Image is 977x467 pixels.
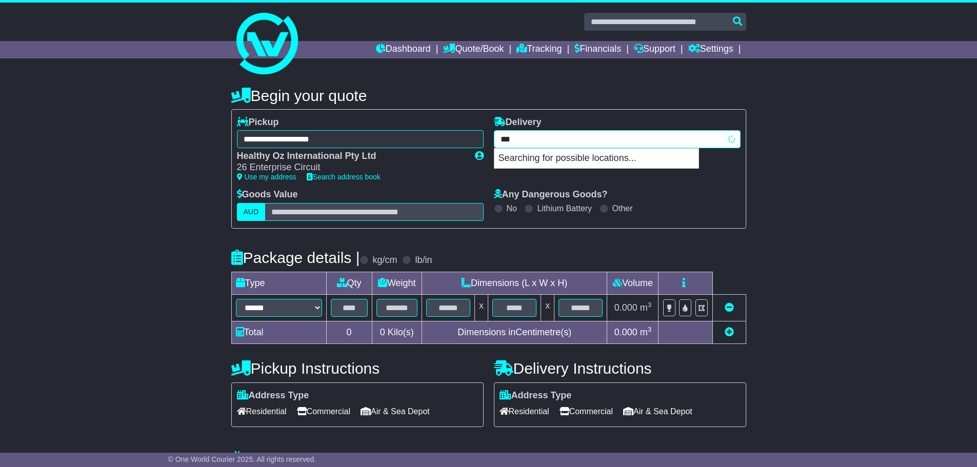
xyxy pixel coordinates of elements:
td: x [541,294,554,321]
td: 0 [326,321,372,343]
span: Residential [237,403,287,419]
td: Dimensions in Centimetre(s) [422,321,607,343]
a: Use my address [237,173,296,181]
span: Air & Sea Depot [361,403,430,419]
span: Residential [500,403,549,419]
h4: Delivery Instructions [494,360,746,377]
label: Lithium Battery [537,204,592,213]
div: 26 Enterprise Circuit [237,162,465,173]
span: Commercial [297,403,350,419]
a: Quote/Book [443,41,504,58]
span: m [640,302,652,313]
span: 0.000 [614,327,637,337]
td: Type [231,272,326,294]
span: Air & Sea Depot [623,403,692,419]
a: Settings [688,41,733,58]
td: Dimensions (L x W x H) [422,272,607,294]
label: Delivery [494,117,542,128]
span: 0 [380,327,385,337]
td: Total [231,321,326,343]
td: Kilo(s) [372,321,422,343]
label: Pickup [237,117,279,128]
td: Volume [607,272,659,294]
label: lb/in [415,255,432,266]
a: Dashboard [376,41,431,58]
sup: 3 [648,301,652,309]
span: © One World Courier 2025. All rights reserved. [168,455,316,463]
label: Address Type [500,390,572,401]
label: Goods Value [237,189,298,200]
h4: Begin your quote [231,87,746,104]
p: Searching for possible locations... [494,149,699,168]
label: Other [612,204,633,213]
a: Search address book [307,173,381,181]
sup: 3 [648,326,652,333]
span: Commercial [560,403,613,419]
label: Any Dangerous Goods? [494,189,608,200]
span: 0.000 [614,302,637,313]
td: Qty [326,272,372,294]
label: Address Type [237,390,309,401]
td: Weight [372,272,422,294]
h4: Warranty & Insurance [231,450,746,467]
label: AUD [237,203,266,221]
label: No [507,204,517,213]
a: Add new item [725,327,734,337]
h4: Package details | [231,249,360,266]
span: m [640,327,652,337]
label: kg/cm [372,255,397,266]
div: Healthy Oz International Pty Ltd [237,151,465,162]
a: Tracking [516,41,562,58]
typeahead: Please provide city [494,130,741,148]
h4: Pickup Instructions [231,360,484,377]
a: Financials [574,41,621,58]
td: x [475,294,488,321]
a: Remove this item [725,302,734,313]
a: Support [634,41,675,58]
